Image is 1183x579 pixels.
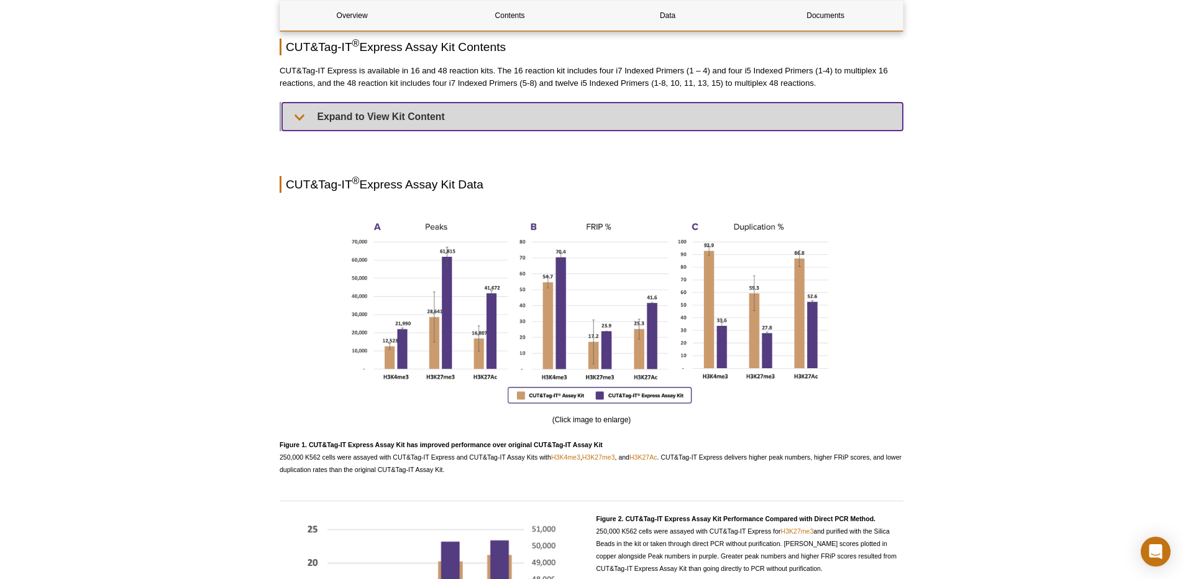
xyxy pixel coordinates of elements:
[343,215,840,410] img: Improved performance
[754,1,897,30] a: Documents
[352,38,360,49] sup: ®
[282,103,903,131] summary: Expand to View Kit Content
[280,65,903,90] p: CUT&Tag-IT Express is available in 16 and 48 reaction kits. The 16 reaction kit includes four i7 ...
[629,453,657,461] a: H3K27Ac
[352,175,360,185] sup: ®
[280,1,424,30] a: Overview
[280,176,903,193] h2: CUT&Tag-IT Express Assay Kit Data
[280,39,903,55] h2: CUT&Tag-IT Express Assay Kit Contents
[280,441,603,448] strong: Figure 1. CUT&Tag-IT Express Assay Kit has improved performance over original CUT&Tag-IT Assay Kit
[551,453,580,461] a: H3K4me3
[781,527,814,535] a: H3K27me3
[596,515,876,522] strong: Figure 2. CUT&Tag-IT Express Assay Kit Performance Compared with Direct PCR Method.
[596,1,739,30] a: Data
[438,1,582,30] a: Contents
[596,515,897,572] span: 250,000 K562 cells were assayed with CUT&Tag-IT Express for and purified with the Silica Beads in...
[1141,537,1171,567] div: Open Intercom Messenger
[280,441,902,473] span: 250,000 K562 cells were assayed with CUT&Tag-IT Express and CUT&Tag-IT Assay Kits with , , and . ...
[582,453,615,461] a: H3K27me3
[280,215,903,426] div: (Click image to enlarge)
